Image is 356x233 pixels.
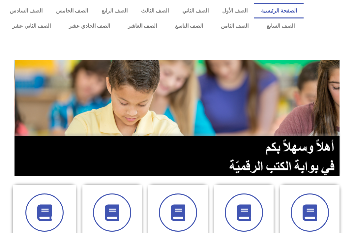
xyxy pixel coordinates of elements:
[3,3,49,18] a: الصف السادس
[49,3,95,18] a: الصف الخامس
[60,18,119,34] a: الصف الحادي عشر
[212,18,258,34] a: الصف الثامن
[3,18,60,34] a: الصف الثاني عشر
[257,18,304,34] a: الصف السابع
[254,3,304,18] a: الصفحة الرئيسية
[95,3,134,18] a: الصف الرابع
[119,18,166,34] a: الصف العاشر
[134,3,176,18] a: الصف الثالث
[175,3,215,18] a: الصف الثاني
[215,3,254,18] a: الصف الأول
[166,18,212,34] a: الصف التاسع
